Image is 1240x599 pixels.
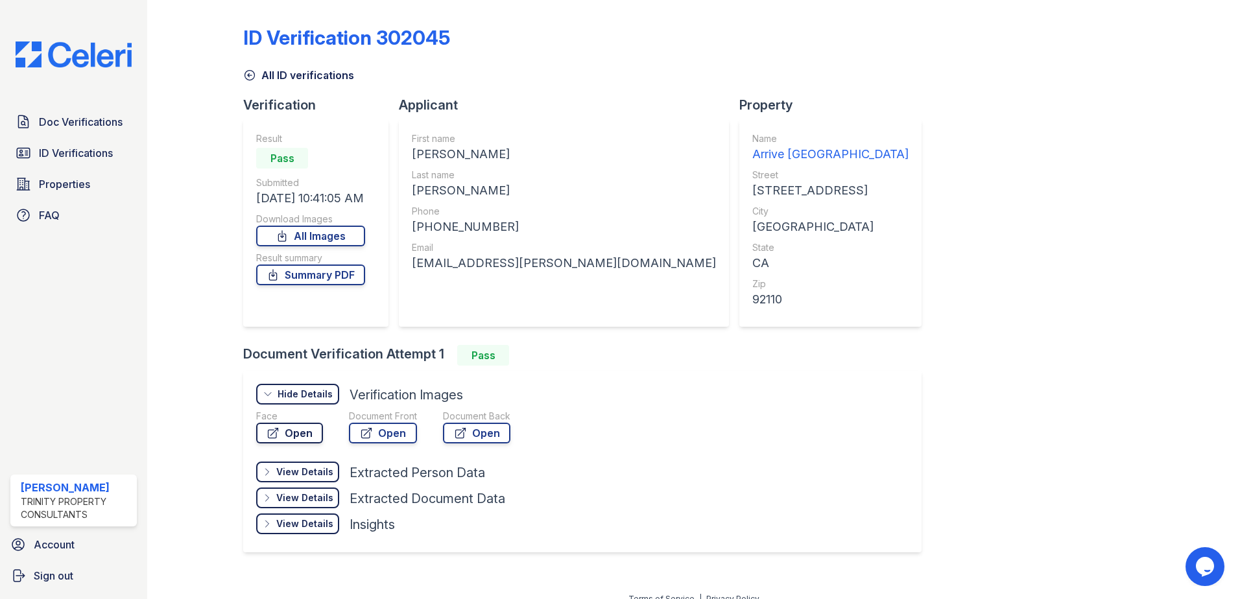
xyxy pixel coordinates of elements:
div: Pass [457,345,509,366]
div: Pass [256,148,308,169]
a: Name Arrive [GEOGRAPHIC_DATA] [752,132,909,163]
a: Summary PDF [256,264,365,285]
span: Account [34,537,75,552]
div: Verification [243,96,399,114]
div: Street [752,169,909,182]
div: Document Back [443,410,510,423]
a: All Images [256,226,365,246]
span: Properties [39,176,90,192]
div: Phone [412,205,716,218]
div: Face [256,410,323,423]
div: [GEOGRAPHIC_DATA] [752,218,909,236]
div: Extracted Person Data [350,464,485,482]
a: Sign out [5,563,142,589]
div: View Details [276,465,333,478]
img: CE_Logo_Blue-a8612792a0a2168367f1c8372b55b34899dd931a85d93a1a3d3e32e68fde9ad4.png [5,41,142,67]
span: Sign out [34,568,73,583]
div: Verification Images [350,386,463,404]
div: Result summary [256,252,365,264]
iframe: chat widget [1186,547,1227,586]
div: Hide Details [278,388,333,401]
div: Property [739,96,932,114]
div: Result [256,132,365,145]
a: FAQ [10,202,137,228]
div: Zip [752,277,909,290]
a: Properties [10,171,137,197]
div: [PERSON_NAME] [412,182,716,200]
div: Email [412,241,716,254]
div: View Details [276,491,333,504]
div: City [752,205,909,218]
div: First name [412,132,716,145]
div: [PHONE_NUMBER] [412,218,716,236]
div: State [752,241,909,254]
div: Extracted Document Data [350,489,505,508]
div: [EMAIL_ADDRESS][PERSON_NAME][DOMAIN_NAME] [412,254,716,272]
div: Document Verification Attempt 1 [243,345,932,366]
div: Submitted [256,176,365,189]
div: ID Verification 302045 [243,26,450,49]
div: Arrive [GEOGRAPHIC_DATA] [752,145,909,163]
div: Download Images [256,213,365,226]
div: [DATE] 10:41:05 AM [256,189,365,207]
div: CA [752,254,909,272]
a: Open [349,423,417,443]
span: Doc Verifications [39,114,123,130]
div: View Details [276,517,333,530]
a: All ID verifications [243,67,354,83]
span: ID Verifications [39,145,113,161]
div: Last name [412,169,716,182]
div: [PERSON_NAME] [412,145,716,163]
div: [STREET_ADDRESS] [752,182,909,200]
a: Open [443,423,510,443]
a: Account [5,532,142,558]
div: [PERSON_NAME] [21,480,132,495]
a: ID Verifications [10,140,137,166]
div: Insights [350,515,395,534]
span: FAQ [39,207,60,223]
div: Name [752,132,909,145]
div: 92110 [752,290,909,309]
div: Trinity Property Consultants [21,495,132,521]
div: Applicant [399,96,739,114]
a: Doc Verifications [10,109,137,135]
div: Document Front [349,410,417,423]
a: Open [256,423,323,443]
